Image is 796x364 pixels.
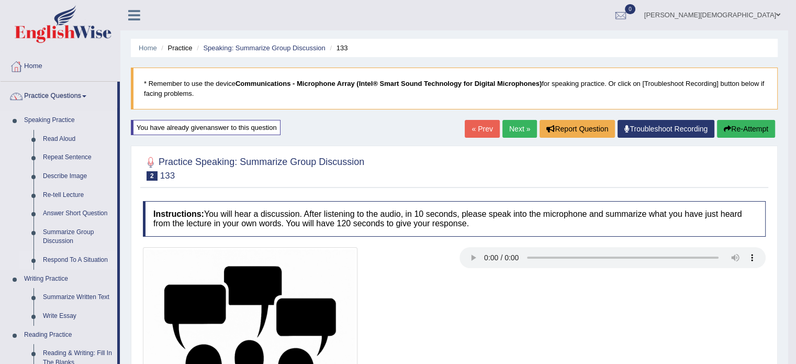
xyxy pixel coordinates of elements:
a: Repeat Sentence [38,148,117,167]
a: Home [1,52,120,78]
h4: You will hear a discussion. After listening to the audio, in 10 seconds, please speak into the mi... [143,201,766,236]
a: Reading Practice [19,326,117,345]
button: Re-Attempt [717,120,775,138]
a: Home [139,44,157,52]
a: Writing Practice [19,270,117,289]
div: You have already given answer to this question [131,120,281,135]
a: Next » [502,120,537,138]
a: Speaking Practice [19,111,117,130]
a: Summarize Written Text [38,288,117,307]
a: Practice Questions [1,82,117,108]
a: Write Essay [38,307,117,326]
b: Communications - Microphone Array (Intel® Smart Sound Technology for Digital Microphones) [236,80,542,87]
a: Summarize Group Discussion [38,223,117,251]
a: Troubleshoot Recording [618,120,714,138]
small: 133 [160,171,175,181]
li: Practice [159,43,192,53]
button: Report Question [540,120,615,138]
li: 133 [327,43,347,53]
blockquote: * Remember to use the device for speaking practice. Or click on [Troubleshoot Recording] button b... [131,68,778,109]
a: « Prev [465,120,499,138]
a: Describe Image [38,167,117,186]
b: Instructions: [153,209,204,218]
a: Re-tell Lecture [38,186,117,205]
a: Read Aloud [38,130,117,149]
a: Respond To A Situation [38,251,117,270]
span: 0 [625,4,635,14]
a: Answer Short Question [38,204,117,223]
h2: Practice Speaking: Summarize Group Discussion [143,155,364,181]
a: Speaking: Summarize Group Discussion [203,44,325,52]
span: 2 [147,171,158,181]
